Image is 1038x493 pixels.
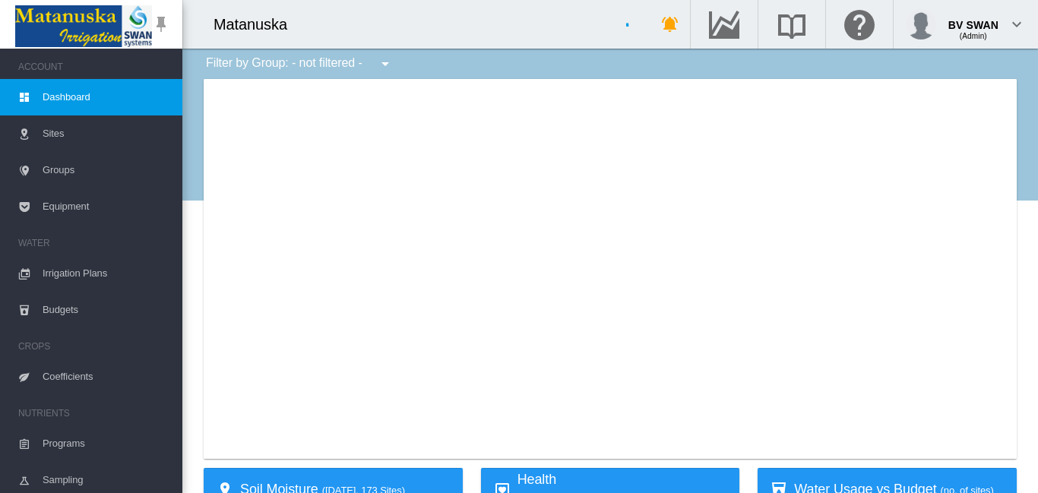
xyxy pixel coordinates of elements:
md-icon: Click here for help [841,15,878,33]
span: Irrigation Plans [43,255,170,292]
span: Coefficients [43,359,170,395]
img: Matanuska_LOGO.png [15,5,152,47]
span: CROPS [18,334,170,359]
span: Groups [43,152,170,188]
md-icon: Go to the Data Hub [706,15,742,33]
div: BV SWAN [948,11,998,27]
button: icon-bell-ring [655,9,685,40]
span: ACCOUNT [18,55,170,79]
md-icon: icon-chevron-down [1008,15,1026,33]
span: Programs [43,425,170,462]
md-icon: Search the knowledge base [774,15,810,33]
span: Budgets [43,292,170,328]
img: profile.jpg [906,9,936,40]
md-icon: icon-bell-ring [661,15,679,33]
span: Dashboard [43,79,170,115]
md-icon: icon-pin [152,15,170,33]
div: Matanuska [214,14,301,35]
span: NUTRIENTS [18,401,170,425]
button: icon-menu-down [370,49,400,79]
span: WATER [18,231,170,255]
span: Equipment [43,188,170,225]
div: Filter by Group: - not filtered - [195,49,405,79]
md-icon: icon-menu-down [376,55,394,73]
span: (Admin) [960,32,987,40]
span: Sites [43,115,170,152]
